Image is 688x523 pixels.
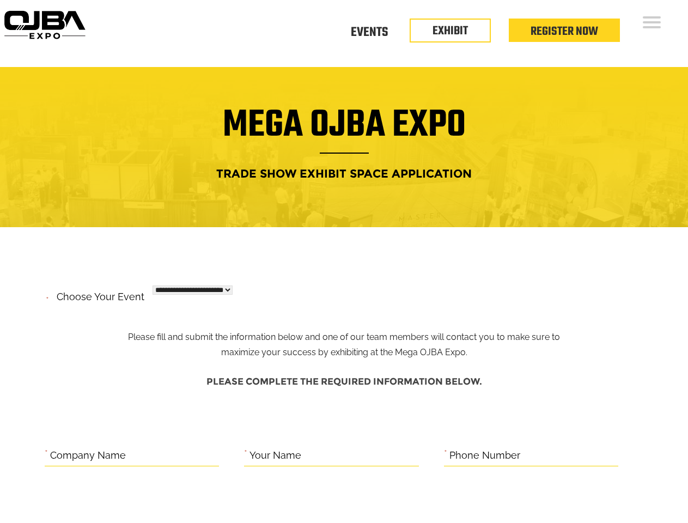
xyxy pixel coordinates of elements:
h4: Trade Show Exhibit Space Application [8,163,680,184]
a: Register Now [531,22,598,41]
label: Company Name [50,447,126,464]
h1: Mega OJBA Expo [8,110,680,154]
label: Your Name [249,447,301,464]
p: Please fill and submit the information below and one of our team members will contact you to make... [119,288,569,361]
h4: Please complete the required information below. [45,371,644,392]
label: Choose your event [50,282,144,306]
a: EXHIBIT [433,22,468,40]
label: Phone Number [449,447,520,464]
